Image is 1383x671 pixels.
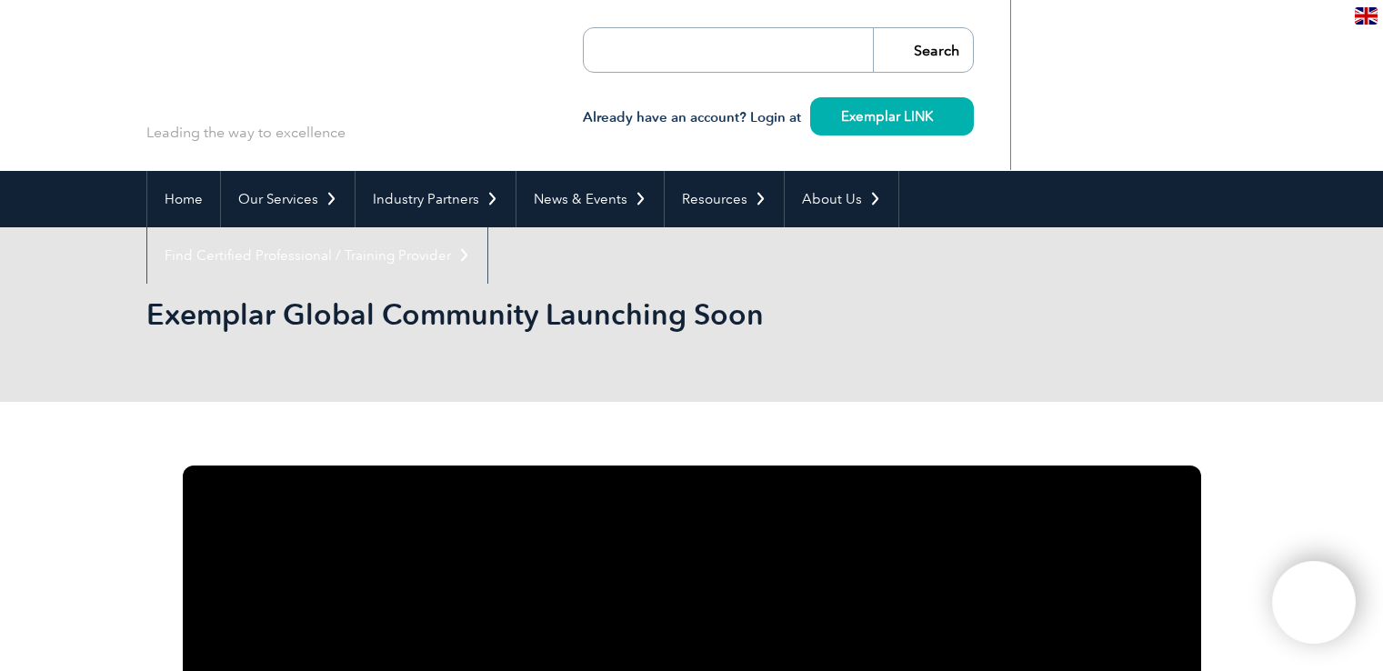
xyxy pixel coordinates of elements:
img: svg+xml;nitro-empty-id=MTMzODoxMTY=-1;base64,PHN2ZyB2aWV3Qm94PSIwIDAgNDAwIDQwMCIgd2lkdGg9IjQwMCIg... [1291,580,1337,626]
a: Home [147,171,220,227]
h2: Exemplar Global Community Launching Soon [146,300,910,329]
h3: Already have an account? Login at [583,106,974,129]
a: Our Services [221,171,355,227]
a: Resources [665,171,784,227]
img: svg+xml;nitro-empty-id=MzUxOjIzMg==-1;base64,PHN2ZyB2aWV3Qm94PSIwIDAgMTEgMTEiIHdpZHRoPSIxMSIgaGVp... [933,111,943,121]
a: About Us [785,171,898,227]
a: News & Events [516,171,664,227]
p: Leading the way to excellence [146,123,346,143]
a: Exemplar LINK [810,97,974,135]
a: Find Certified Professional / Training Provider [147,227,487,284]
input: Search [873,28,973,72]
img: en [1355,7,1378,25]
a: Industry Partners [356,171,516,227]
